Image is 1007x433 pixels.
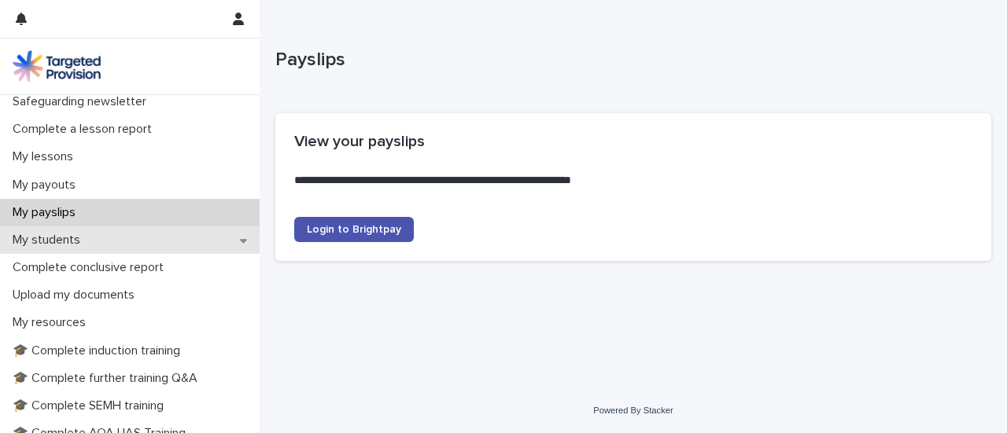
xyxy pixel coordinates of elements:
[275,49,985,72] p: Payslips
[307,224,401,235] span: Login to Brightpay
[6,149,86,164] p: My lessons
[294,217,414,242] a: Login to Brightpay
[294,132,972,151] h2: View your payslips
[6,315,98,330] p: My resources
[6,94,159,109] p: Safeguarding newsletter
[13,50,101,82] img: M5nRWzHhSzIhMunXDL62
[6,233,93,248] p: My students
[593,405,673,415] a: Powered By Stacker
[6,371,210,386] p: 🎓 Complete further training Q&A
[6,343,193,358] p: 🎓 Complete induction training
[6,122,164,137] p: Complete a lesson report
[6,205,88,220] p: My payslips
[6,178,88,193] p: My payouts
[6,288,147,303] p: Upload my documents
[6,260,176,275] p: Complete conclusive report
[6,398,176,413] p: 🎓 Complete SEMH training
